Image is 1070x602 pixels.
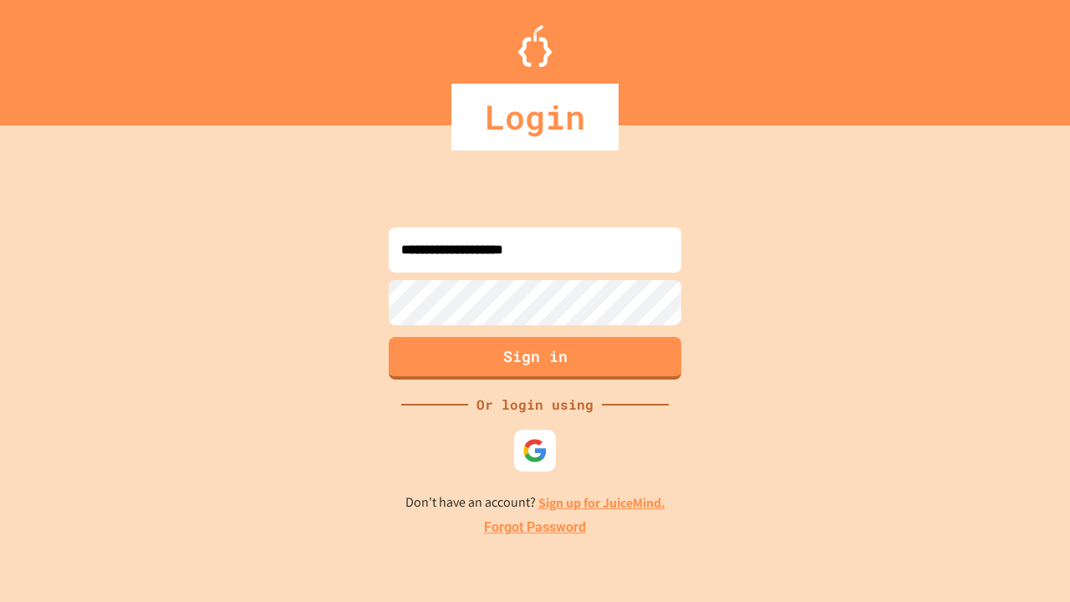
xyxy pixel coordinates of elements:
img: google-icon.svg [522,438,548,463]
img: Logo.svg [518,25,552,67]
a: Sign up for JuiceMind. [538,494,665,512]
div: Or login using [468,395,602,415]
div: Login [451,84,619,150]
a: Forgot Password [484,518,586,538]
p: Don't have an account? [405,492,665,513]
button: Sign in [389,337,681,380]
